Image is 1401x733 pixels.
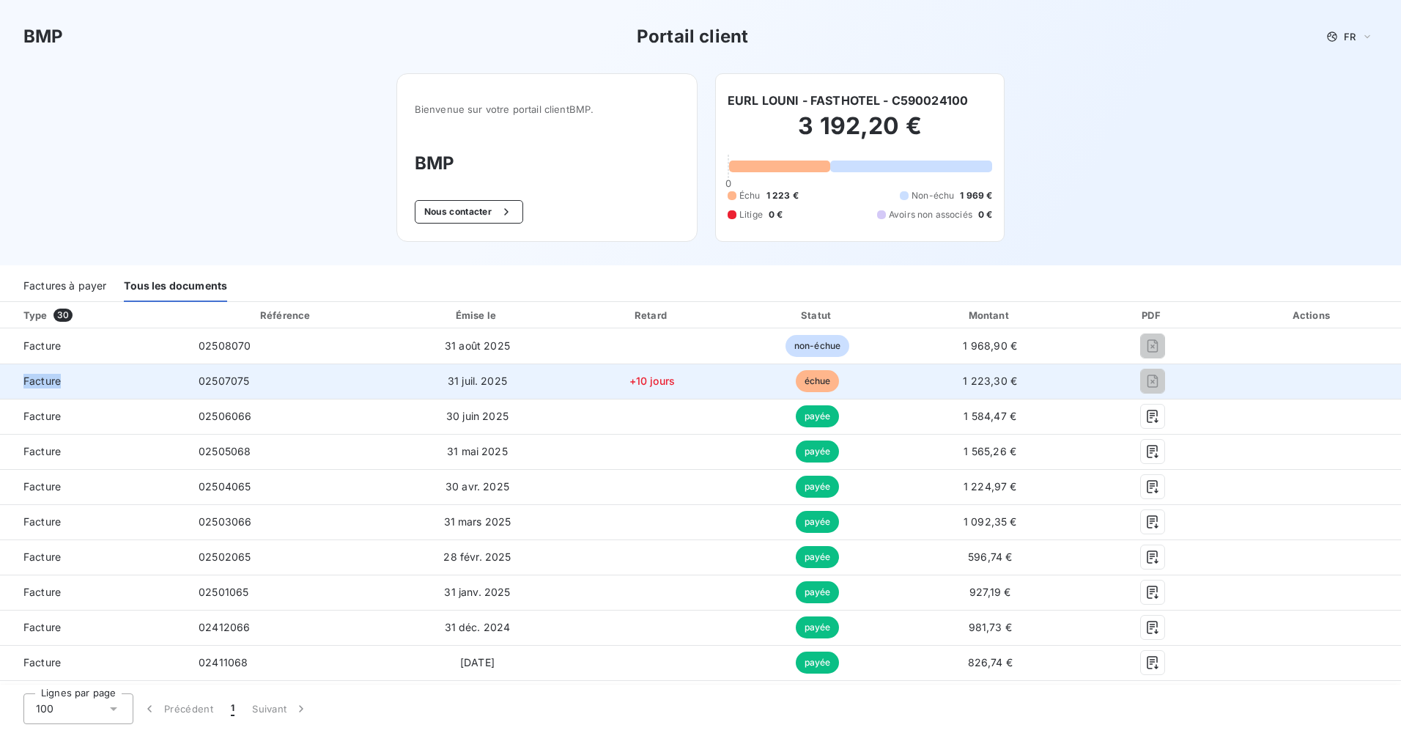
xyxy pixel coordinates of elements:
[231,701,234,716] span: 1
[12,515,175,529] span: Facture
[728,92,968,109] h6: EURL LOUNI - FASTHOTEL - C590024100
[969,586,1010,598] span: 927,19 €
[1344,31,1356,43] span: FR
[964,480,1017,493] span: 1 224,97 €
[12,444,175,459] span: Facture
[728,111,992,155] h2: 3 192,20 €
[739,308,896,323] div: Statut
[964,445,1016,457] span: 1 565,26 €
[725,177,731,189] span: 0
[629,375,675,387] span: +10 jours
[766,189,799,202] span: 1 223 €
[796,511,840,533] span: payée
[739,208,763,221] span: Litige
[260,309,310,321] div: Référence
[124,271,227,302] div: Tous les documents
[23,23,63,50] h3: BMP
[12,550,175,564] span: Facture
[12,409,175,424] span: Facture
[415,200,523,224] button: Nous contacter
[199,621,250,633] span: 02412066
[785,335,849,357] span: non-échue
[796,476,840,498] span: payée
[968,550,1012,563] span: 596,74 €
[199,339,251,352] span: 02508070
[445,621,511,633] span: 31 déc. 2024
[12,479,175,494] span: Facture
[389,308,566,323] div: Émise le
[796,616,840,638] span: payée
[445,339,510,352] span: 31 août 2025
[912,189,954,202] span: Non-échu
[448,375,507,387] span: 31 juil. 2025
[447,445,508,457] span: 31 mai 2025
[199,550,251,563] span: 02502065
[796,652,840,674] span: payée
[446,410,509,422] span: 30 juin 2025
[796,405,840,427] span: payée
[1084,308,1221,323] div: PDF
[572,308,733,323] div: Retard
[446,480,509,493] span: 30 avr. 2025
[199,480,251,493] span: 02504065
[960,189,992,202] span: 1 969 €
[23,271,106,302] div: Factures à payer
[199,656,248,668] span: 02411068
[15,308,184,323] div: Type
[968,656,1013,668] span: 826,74 €
[443,550,511,563] span: 28 févr. 2025
[222,693,243,724] button: 1
[978,208,992,221] span: 0 €
[12,620,175,635] span: Facture
[637,23,748,50] h3: Portail client
[963,339,1017,352] span: 1 968,90 €
[796,546,840,568] span: payée
[460,656,495,668] span: [DATE]
[199,375,249,387] span: 02507075
[444,586,510,598] span: 31 janv. 2025
[964,515,1017,528] span: 1 092,35 €
[1227,308,1398,323] div: Actions
[199,445,251,457] span: 02505068
[902,308,1078,323] div: Montant
[199,515,251,528] span: 02503066
[12,339,175,353] span: Facture
[133,693,222,724] button: Précédent
[199,410,251,422] span: 02506066
[769,208,783,221] span: 0 €
[415,150,679,177] h3: BMP
[12,655,175,670] span: Facture
[444,515,511,528] span: 31 mars 2025
[969,621,1012,633] span: 981,73 €
[53,309,73,322] span: 30
[796,370,840,392] span: échue
[963,375,1017,387] span: 1 223,30 €
[739,189,761,202] span: Échu
[199,586,248,598] span: 02501065
[415,103,679,115] span: Bienvenue sur votre portail client BMP .
[796,581,840,603] span: payée
[889,208,972,221] span: Avoirs non associés
[12,585,175,600] span: Facture
[36,701,53,716] span: 100
[964,410,1016,422] span: 1 584,47 €
[12,374,175,388] span: Facture
[796,441,840,463] span: payée
[243,693,317,724] button: Suivant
